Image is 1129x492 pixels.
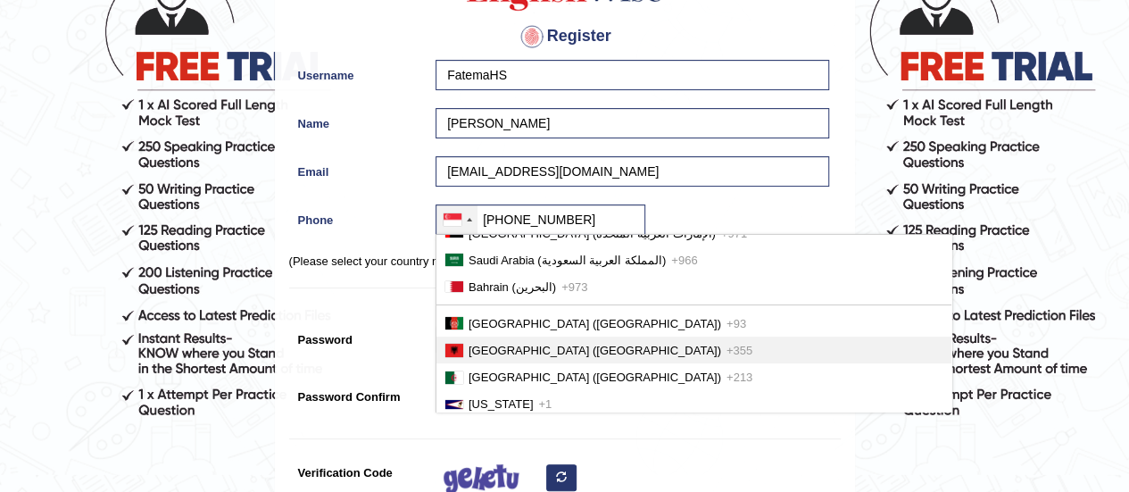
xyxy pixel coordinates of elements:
span: +973 [561,280,587,294]
label: Password [289,324,428,348]
span: [GEOGRAPHIC_DATA] (‫الإمارات العربية المتحدة‬‎) [469,227,716,240]
h4: Register [289,22,841,51]
div: Singapore: +65 [436,205,477,234]
span: +213 [726,371,752,384]
span: +1 [538,397,552,411]
span: [GEOGRAPHIC_DATA] ([GEOGRAPHIC_DATA]) [469,344,721,357]
span: [GEOGRAPHIC_DATA] (‫[GEOGRAPHIC_DATA]‬‎) [469,371,721,384]
label: Username [289,60,428,84]
p: (Please select your country name and enter your phone number.) [289,253,841,270]
span: Saudi Arabia (‫المملكة العربية السعودية‬‎) [469,254,666,267]
span: +93 [726,317,746,330]
span: [GEOGRAPHIC_DATA] (‫[GEOGRAPHIC_DATA]‬‎) [469,317,721,330]
label: Password Confirm [289,381,428,405]
span: Bahrain (‫البحرين‬‎) [469,280,556,294]
label: Email [289,156,428,180]
span: +355 [726,344,752,357]
span: +971 [721,227,747,240]
label: Phone [289,204,428,229]
span: [US_STATE] [469,397,533,411]
span: +966 [671,254,697,267]
label: Name [289,108,428,132]
label: Verification Code [289,457,428,481]
input: +65 8123 4567 [436,204,645,235]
